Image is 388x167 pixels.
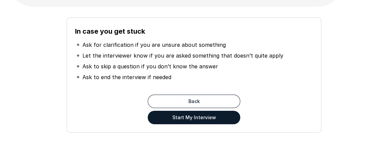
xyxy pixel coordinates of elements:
[82,52,283,60] p: Let the interviewer know if you are asked something that doesn’t quite apply
[148,95,240,108] button: Back
[82,62,218,70] p: Ask to skip a question if you don’t know the answer
[148,111,240,124] button: Start My Interview
[82,73,171,81] p: Ask to end the interview if needed
[75,27,145,35] b: In case you get stuck
[82,41,226,49] p: Ask for clarification if you are unsure about something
